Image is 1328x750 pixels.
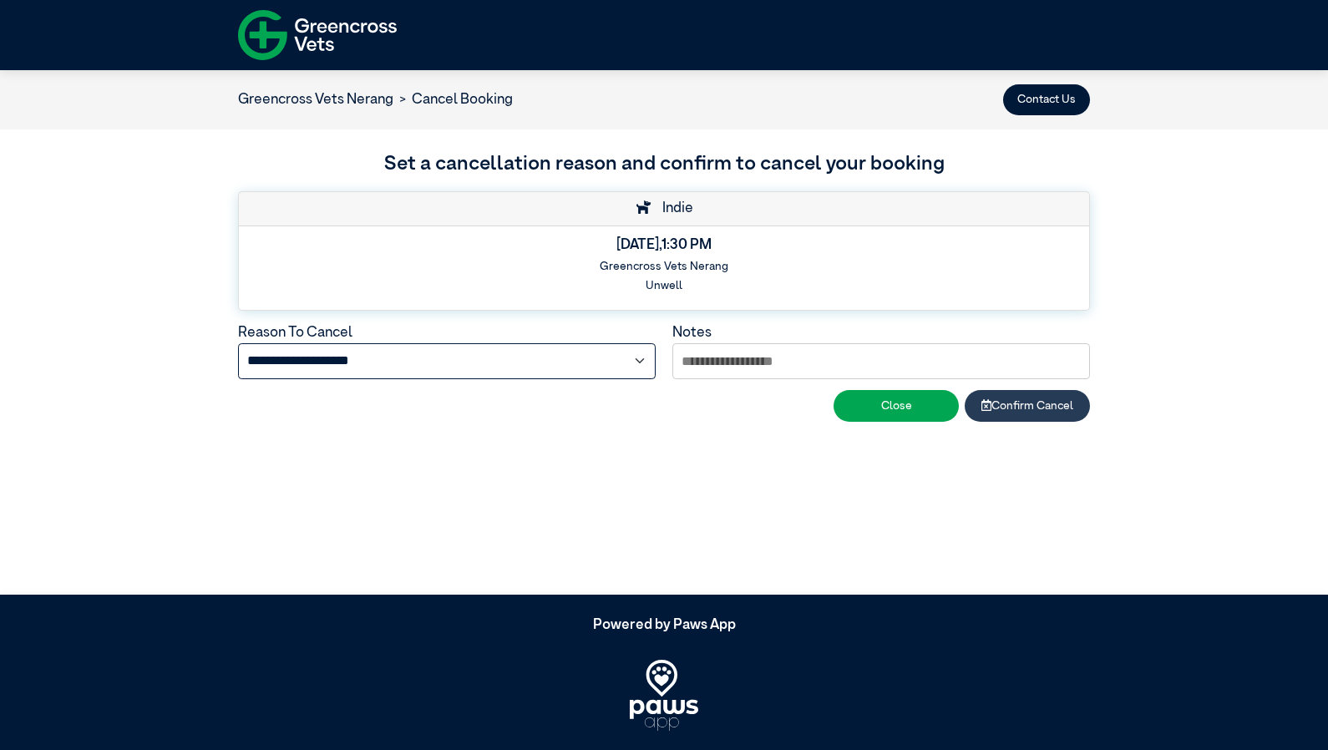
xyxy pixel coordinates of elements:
h3: Set a cancellation reason and confirm to cancel your booking [238,149,1090,180]
h5: [DATE] , 1:30 PM [251,237,1078,254]
span: Indie [654,201,693,215]
button: Close [834,390,959,421]
h5: Powered by Paws App [238,617,1090,634]
img: PawsApp [630,660,698,731]
img: f-logo [238,4,397,66]
h6: Unwell [251,279,1078,292]
button: Contact Us [1003,84,1090,115]
nav: breadcrumb [238,89,513,111]
label: Reason To Cancel [238,326,352,340]
h6: Greencross Vets Nerang [251,260,1078,273]
label: Notes [672,326,712,340]
li: Cancel Booking [393,89,513,111]
button: Confirm Cancel [965,390,1090,421]
a: Greencross Vets Nerang [238,93,393,107]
